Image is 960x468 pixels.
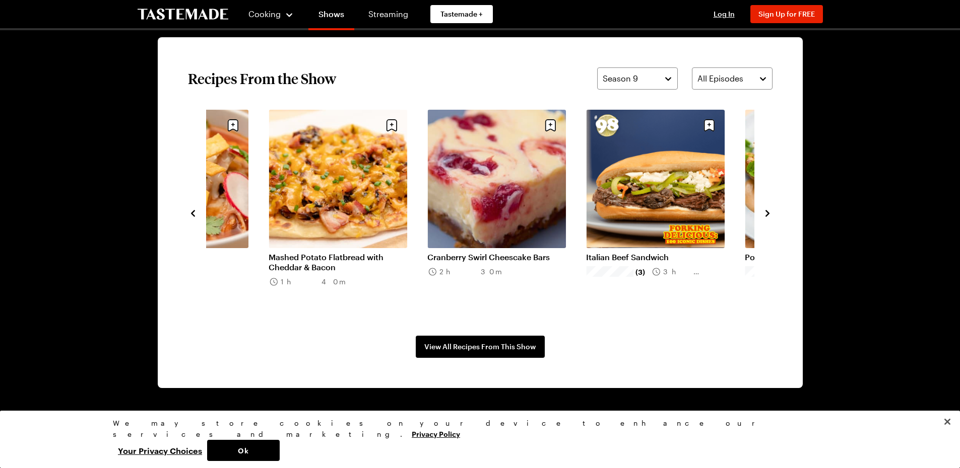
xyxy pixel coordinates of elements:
div: We may store cookies on your device to enhance our services and marketing. [113,418,839,440]
a: Poutine [745,252,883,262]
div: 6 / 8 [269,110,427,316]
span: Season 9 [603,72,638,85]
button: Close [936,411,958,433]
button: Save recipe [382,116,401,135]
a: Italian Beef Sandwich [586,252,725,262]
span: All Episodes [697,72,743,85]
span: Log In [714,10,735,18]
button: Ok [207,440,280,461]
button: Save recipe [699,116,719,135]
div: 7 / 8 [427,110,586,316]
span: View All Recipes From This Show [424,342,536,352]
button: Log In [704,9,744,19]
div: 8 / 8 [586,110,745,316]
div: Privacy [113,418,839,461]
span: Tastemade + [440,9,483,19]
a: Turkey Tortilla Soup [110,252,248,262]
button: Save recipe [223,116,242,135]
a: Shows [308,2,354,30]
button: navigate to previous item [188,206,198,218]
button: Save recipe [541,116,560,135]
span: Sign Up for FREE [758,10,815,18]
a: To Tastemade Home Page [138,9,228,20]
button: navigate to next item [762,206,773,218]
a: View All Recipes From This Show [416,336,545,358]
span: Cooking [248,9,281,19]
button: Sign Up for FREE [750,5,823,23]
a: Tastemade + [430,5,493,23]
button: All Episodes [692,67,773,90]
button: Your Privacy Choices [113,440,207,461]
a: More information about your privacy, opens in a new tab [412,429,460,438]
a: Mashed Potato Flatbread with Cheddar & Bacon [269,252,407,272]
button: Cooking [248,2,294,26]
h2: Recipes From the Show [188,69,336,88]
a: Cranberry Swirl Cheescake Bars [427,252,566,262]
button: Season 9 [597,67,678,90]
